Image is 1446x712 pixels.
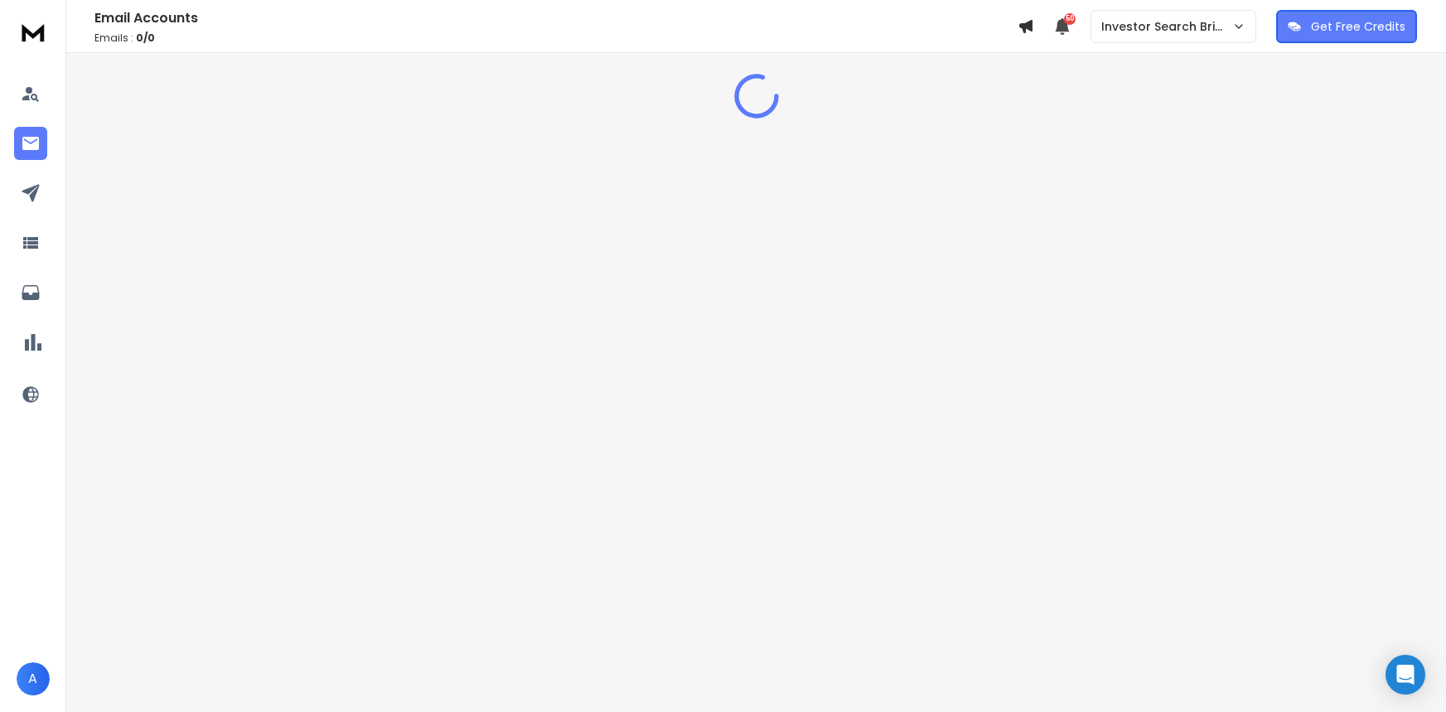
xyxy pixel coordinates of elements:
h1: Email Accounts [94,8,1018,28]
p: Emails : [94,31,1018,45]
p: Get Free Credits [1311,18,1405,35]
div: Open Intercom Messenger [1386,655,1425,695]
span: 0 / 0 [136,31,155,45]
p: Investor Search Brillwood [1101,18,1232,35]
span: 50 [1064,13,1076,25]
button: A [17,662,50,695]
button: Get Free Credits [1276,10,1417,43]
img: logo [17,17,50,47]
